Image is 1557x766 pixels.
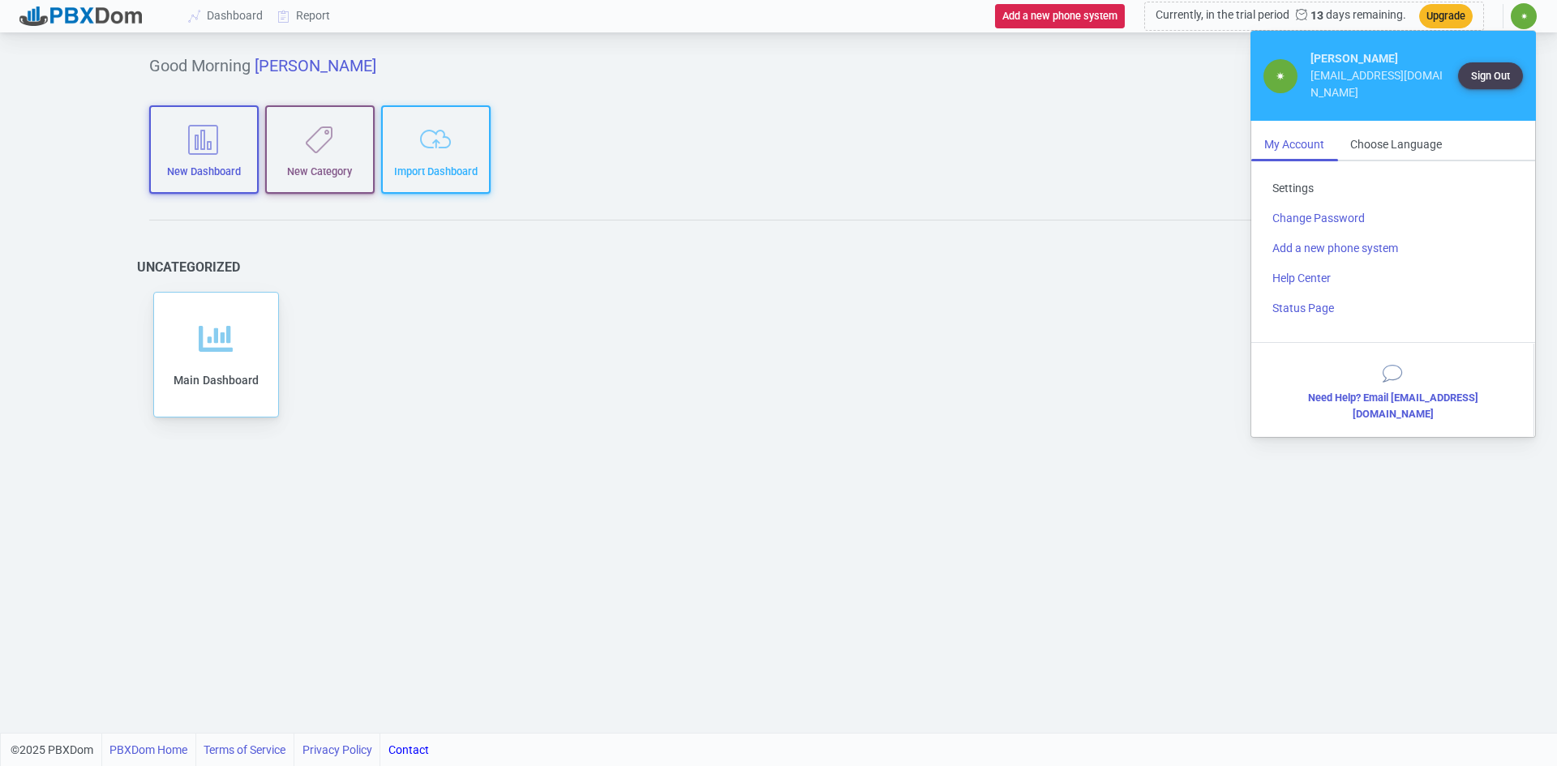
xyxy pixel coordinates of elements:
[1337,130,1455,160] div: Choose Language
[1419,4,1473,28] button: Upgrade
[1510,2,1538,30] button: ✷
[381,105,491,194] button: Import Dashboard
[1310,50,1450,67] div: [PERSON_NAME]
[1260,353,1525,428] button: Need Help? Email [EMAIL_ADDRESS][DOMAIN_NAME]
[265,105,375,194] button: New Category
[137,259,240,275] h6: Uncategorized
[255,56,376,75] span: [PERSON_NAME]
[1521,11,1528,21] span: ✷
[149,105,259,194] button: New Dashboard
[1156,9,1406,22] span: Currently, in the trial period days remaining.
[1259,203,1527,233] a: Change Password
[1308,392,1478,419] b: Need Help? Email [EMAIL_ADDRESS][DOMAIN_NAME]
[1259,233,1527,263] a: Add a new phone system
[1289,9,1323,22] b: 13
[1406,9,1473,22] a: Upgrade
[271,1,338,31] a: Report
[982,9,1125,22] a: Add a new phone system
[1310,67,1450,101] div: [EMAIL_ADDRESS][DOMAIN_NAME]
[109,734,187,766] a: PBXDom Home
[1251,130,1337,160] div: My Account
[302,734,372,766] a: Privacy Policy
[995,4,1125,28] button: Add a new phone system
[174,374,259,387] span: Main Dashboard
[1259,293,1527,323] a: Status Page
[1259,263,1527,293] a: Help Center
[149,56,1409,75] h5: Good Morning
[182,1,271,31] a: Dashboard
[1458,62,1523,89] button: Sign Out
[1276,70,1285,83] span: ✷
[388,734,429,766] a: Contact
[204,734,285,766] a: Terms of Service
[1259,173,1527,203] a: Settings
[11,734,429,766] div: ©2025 PBXDom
